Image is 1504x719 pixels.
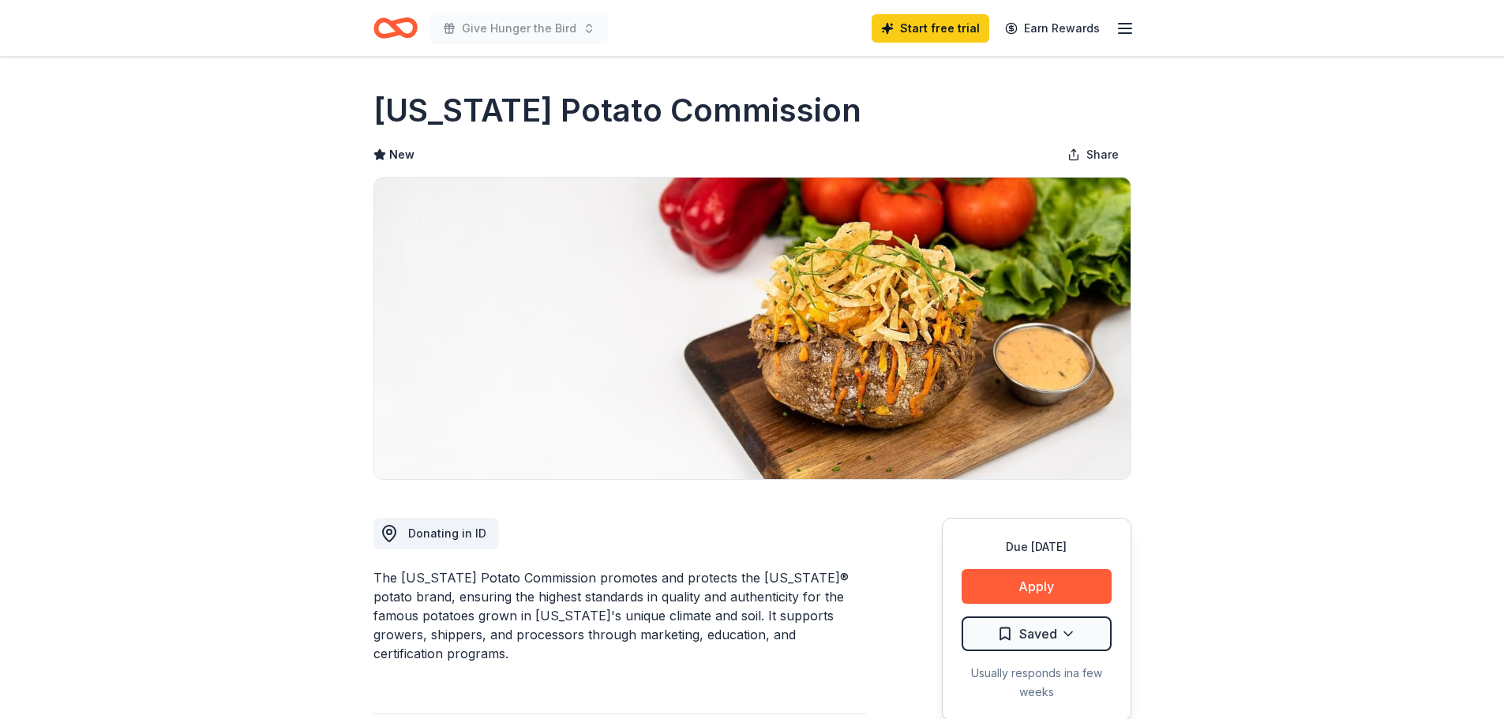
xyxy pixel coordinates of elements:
button: Apply [962,569,1112,604]
span: New [389,145,414,164]
button: Share [1055,139,1131,170]
span: Saved [1019,624,1057,644]
span: Donating in ID [408,526,486,540]
button: Saved [962,616,1112,651]
a: Home [373,9,418,47]
button: Give Hunger the Bird [430,13,608,44]
img: Image for Idaho Potato Commission [374,178,1131,479]
span: Share [1086,145,1119,164]
a: Start free trial [872,14,989,43]
span: Give Hunger the Bird [462,19,576,38]
div: Usually responds in a few weeks [962,664,1112,702]
div: Due [DATE] [962,537,1112,556]
div: The [US_STATE] Potato Commission promotes and protects the [US_STATE]® potato brand, ensuring the... [373,568,866,663]
h1: [US_STATE] Potato Commission [373,88,861,133]
a: Earn Rewards [996,14,1109,43]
